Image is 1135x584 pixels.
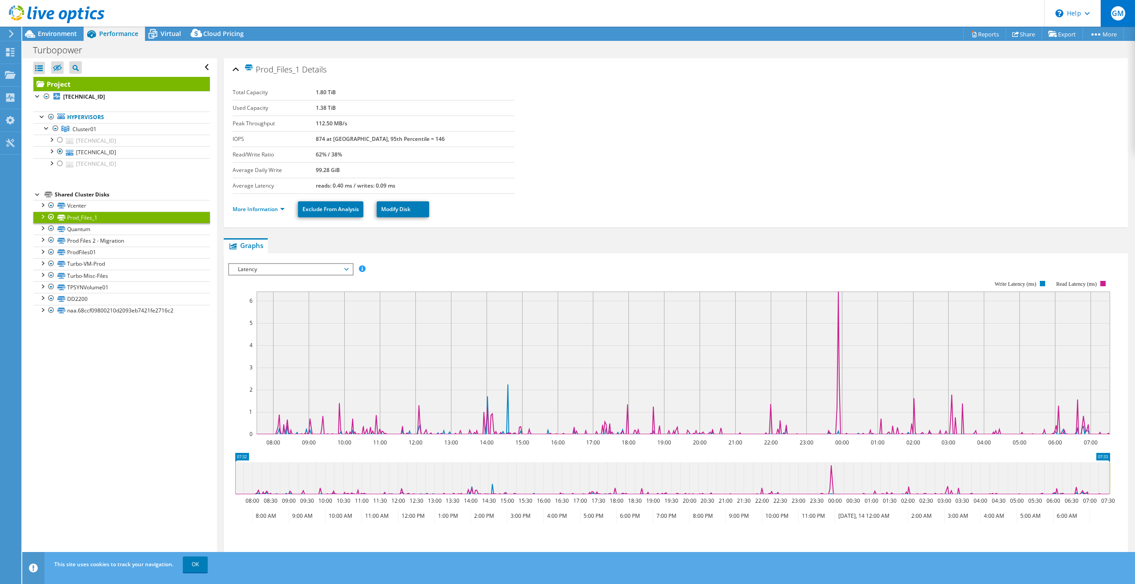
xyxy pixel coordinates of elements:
[870,439,884,446] text: 01:00
[664,497,678,504] text: 19:30
[737,497,750,504] text: 21:30
[33,77,210,91] a: Project
[33,158,210,170] a: [TECHNICAL_ID]
[33,281,210,293] a: TPSYNVolume01
[316,166,340,174] b: 99.28 GiB
[33,247,210,258] a: ProdFiles01
[809,497,823,504] text: 23:30
[33,123,210,135] a: Cluster01
[1083,497,1096,504] text: 07:00
[54,560,173,568] span: This site uses cookies to track your navigation.
[33,112,210,123] a: Hypervisors
[161,29,181,38] span: Virtual
[33,135,210,146] a: [TECHNICAL_ID]
[591,497,605,504] text: 17:30
[609,497,623,504] text: 18:00
[233,119,316,128] label: Peak Throughput
[906,439,920,446] text: 02:00
[991,497,1005,504] text: 04:30
[646,497,660,504] text: 19:00
[1006,27,1042,41] a: Share
[318,497,332,504] text: 10:00
[250,297,253,304] text: 6
[1048,439,1062,446] text: 06:00
[316,182,395,189] b: reads: 0.40 ms / writes: 0.09 ms
[316,88,336,96] b: 1.80 TiB
[463,497,477,504] text: 14:00
[203,29,244,38] span: Cloud Pricing
[799,439,813,446] text: 23:00
[33,305,210,316] a: naa.68ccf09800210d2093eb7421fe2716c2
[1010,497,1023,504] text: 05:00
[373,439,386,446] text: 11:00
[354,497,368,504] text: 11:00
[1083,439,1097,446] text: 07:00
[249,408,252,416] text: 1
[482,497,495,504] text: 14:30
[828,497,841,504] text: 00:00
[233,150,316,159] label: Read/Write Ratio
[919,497,933,504] text: 02:30
[551,439,564,446] text: 16:00
[536,497,550,504] text: 16:00
[718,497,732,504] text: 21:00
[250,364,253,371] text: 3
[228,241,263,250] span: Graphs
[233,205,285,213] a: More Information
[33,200,210,212] a: Vcenter
[38,29,77,38] span: Environment
[337,439,351,446] text: 10:00
[573,497,587,504] text: 17:00
[391,497,405,504] text: 12:00
[1012,439,1026,446] text: 05:00
[33,270,210,281] a: Turbo-Misc-Files
[29,45,96,55] h1: Turbopower
[33,212,210,223] a: Prod_Files_1
[479,439,493,446] text: 14:00
[973,497,987,504] text: 04:00
[994,281,1036,287] text: Write Latency (ms)
[1055,9,1063,17] svg: \n
[233,166,316,175] label: Average Daily Write
[245,497,259,504] text: 08:00
[846,497,860,504] text: 00:30
[316,120,347,127] b: 112.50 MB/s
[682,497,696,504] text: 20:00
[99,29,138,38] span: Performance
[941,439,955,446] text: 03:00
[244,64,300,74] span: Prod_Files_1
[500,497,514,504] text: 15:00
[937,497,951,504] text: 03:00
[263,497,277,504] text: 08:30
[1042,27,1083,41] a: Export
[250,386,253,393] text: 2
[316,135,445,143] b: 874 at [GEOGRAPHIC_DATA], 95th Percentile = 146
[336,497,350,504] text: 10:30
[882,497,896,504] text: 01:30
[233,264,348,275] span: Latency
[1101,497,1115,504] text: 07:30
[791,497,805,504] text: 23:00
[33,293,210,304] a: DD2200
[302,64,326,75] span: Details
[33,258,210,270] a: Turbo-VM-Prod
[1064,497,1078,504] text: 06:30
[963,27,1006,41] a: Reports
[33,235,210,246] a: Prod Files 2 - Migration
[300,497,314,504] text: 09:30
[700,497,714,504] text: 20:30
[445,497,459,504] text: 13:30
[728,439,742,446] text: 21:00
[586,439,600,446] text: 17:00
[282,497,295,504] text: 09:00
[233,104,316,112] label: Used Capacity
[298,201,363,217] a: Exclude From Analysis
[316,104,336,112] b: 1.38 TiB
[63,93,105,100] b: [TECHNICAL_ID]
[1028,497,1042,504] text: 05:30
[901,497,914,504] text: 02:00
[377,201,429,217] a: Modify Disk
[183,556,208,572] a: OK
[764,439,777,446] text: 22:00
[316,151,342,158] b: 62% / 38%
